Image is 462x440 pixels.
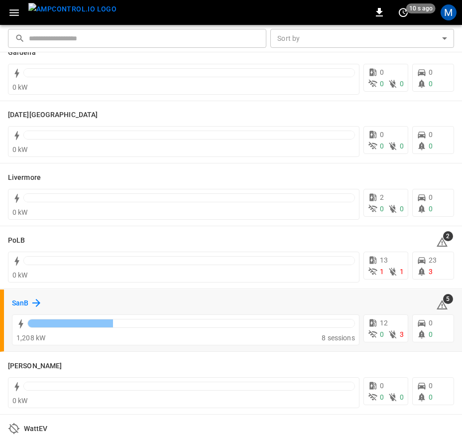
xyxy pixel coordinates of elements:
[429,319,433,327] span: 0
[12,83,28,91] span: 0 kW
[406,3,436,13] span: 10 s ago
[12,298,28,309] h6: SanB
[400,142,404,150] span: 0
[429,382,433,390] span: 0
[380,256,388,264] span: 13
[24,424,48,435] h6: WattEV
[8,110,98,121] h6: Karma Center
[429,256,437,264] span: 23
[443,294,453,304] span: 5
[12,397,28,405] span: 0 kW
[429,330,433,338] span: 0
[380,205,384,213] span: 0
[429,80,433,88] span: 0
[28,3,116,15] img: ampcontrol.io logo
[429,393,433,401] span: 0
[395,4,411,20] button: set refresh interval
[380,131,384,139] span: 0
[429,193,433,201] span: 0
[8,47,36,58] h6: Gardena
[380,319,388,327] span: 12
[380,142,384,150] span: 0
[380,393,384,401] span: 0
[12,271,28,279] span: 0 kW
[429,68,433,76] span: 0
[443,231,453,241] span: 2
[429,142,433,150] span: 0
[400,205,404,213] span: 0
[380,80,384,88] span: 0
[8,172,41,183] h6: Livermore
[400,268,404,276] span: 1
[400,393,404,401] span: 0
[441,4,457,20] div: profile-icon
[429,205,433,213] span: 0
[12,208,28,216] span: 0 kW
[429,131,433,139] span: 0
[400,80,404,88] span: 0
[380,382,384,390] span: 0
[429,268,433,276] span: 3
[8,361,62,372] h6: Vernon
[8,235,25,246] h6: PoLB
[322,334,355,342] span: 8 sessions
[380,268,384,276] span: 1
[16,334,45,342] span: 1,208 kW
[12,146,28,153] span: 0 kW
[400,330,404,338] span: 3
[380,193,384,201] span: 2
[380,68,384,76] span: 0
[380,330,384,338] span: 0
